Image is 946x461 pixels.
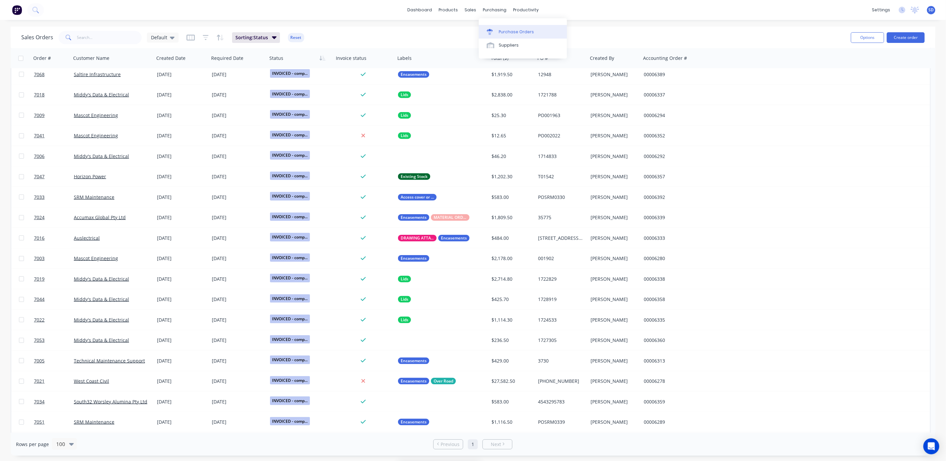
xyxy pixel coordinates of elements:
button: EncasementsOver Road [398,378,456,384]
div: [PERSON_NAME] [591,419,636,425]
div: [DATE] [212,337,265,344]
button: Lids [398,276,411,282]
a: 7033 [34,187,74,207]
div: [DATE] [157,337,206,344]
div: Purchase Orders [499,29,534,35]
div: $2,178.00 [491,255,531,262]
div: POSRM0330 [538,194,583,201]
div: Open Intercom Messenger [923,438,939,454]
button: Encasements [398,71,429,78]
span: SD [929,7,934,13]
span: Lids [401,112,408,119]
div: 1728919 [538,296,583,303]
span: INVOICED - comp... [270,213,310,221]
span: DRAWING ATTACHED [401,235,434,241]
div: [DATE] [157,194,206,201]
button: Lids [398,296,411,303]
a: Middy's Data & Electrical [74,317,129,323]
div: [DATE] [212,358,265,364]
a: 7034 [34,392,74,412]
div: 00006339 [644,214,718,221]
span: Previous [441,441,460,448]
div: 00006335 [644,317,718,323]
div: $25.30 [491,112,531,119]
a: Saltire Infrastructure [74,71,121,77]
div: [DATE] [157,419,206,425]
span: Lids [401,317,408,323]
span: 7051 [34,419,45,425]
a: West Coast Civil [74,378,109,384]
a: dashboard [404,5,435,15]
div: 00006389 [644,71,718,78]
a: Horizon Power [74,173,106,180]
div: Labels [397,55,412,62]
button: Encasements [398,255,429,262]
span: Lids [401,91,408,98]
a: Auslectrical [74,235,100,241]
a: 7051 [34,412,74,432]
div: [PHONE_NUMBER] [538,378,583,384]
div: [DATE] [212,132,265,139]
div: $583.00 [491,398,531,405]
button: Encasements [398,419,429,425]
div: [DATE] [157,276,206,282]
div: [STREET_ADDRESS][PERSON_NAME] [538,235,583,241]
div: [PERSON_NAME] [591,358,636,364]
div: $583.00 [491,194,531,201]
div: Accounting Order # [643,55,687,62]
span: Encasements [401,419,427,425]
div: T01542 [538,173,583,180]
div: [DATE] [157,214,206,221]
a: 7068 [34,65,74,84]
span: MATERIAL ORDER [434,214,467,221]
span: INVOICED - comp... [270,253,310,262]
span: 7044 [34,296,45,303]
div: [PERSON_NAME] [591,173,636,180]
div: 00006359 [644,398,718,405]
div: Created Date [156,55,186,62]
div: [DATE] [157,153,206,160]
a: 7044 [34,289,74,309]
div: 00006278 [644,378,718,384]
div: 00006333 [644,235,718,241]
a: Previous page [434,441,463,448]
div: 1727305 [538,337,583,344]
div: 00006289 [644,419,718,425]
div: [DATE] [157,255,206,262]
span: 7033 [34,194,45,201]
button: Reset [288,33,304,42]
span: INVOICED - comp... [270,376,310,384]
button: DRAWING ATTACHEDEncasements [398,235,470,241]
span: 7019 [34,276,45,282]
a: Page 1 is your current page [468,439,478,449]
div: [DATE] [212,296,265,303]
div: 00006360 [644,337,718,344]
span: 7005 [34,358,45,364]
div: [DATE] [157,296,206,303]
span: 7021 [34,378,45,384]
div: [PERSON_NAME] [591,71,636,78]
span: 7006 [34,153,45,160]
button: Options [851,32,884,43]
div: $484.00 [491,235,531,241]
span: 7034 [34,398,45,405]
span: INVOICED - comp... [270,274,310,282]
div: products [435,5,461,15]
a: Mascot Engineering [74,132,118,139]
span: Lids [401,276,408,282]
span: INVOICED - comp... [270,335,310,344]
div: [PERSON_NAME] [591,112,636,119]
span: Next [491,441,501,448]
div: $236.50 [491,337,531,344]
button: Lids [398,317,411,323]
span: INVOICED - comp... [270,90,310,98]
div: Status [269,55,283,62]
button: Existing Stock [398,173,430,180]
ul: Pagination [431,439,515,449]
div: [PERSON_NAME] [591,214,636,221]
div: 00006313 [644,358,718,364]
div: [PERSON_NAME] [591,398,636,405]
div: [DATE] [212,153,265,160]
div: 00006292 [644,153,718,160]
div: [DATE] [212,398,265,405]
